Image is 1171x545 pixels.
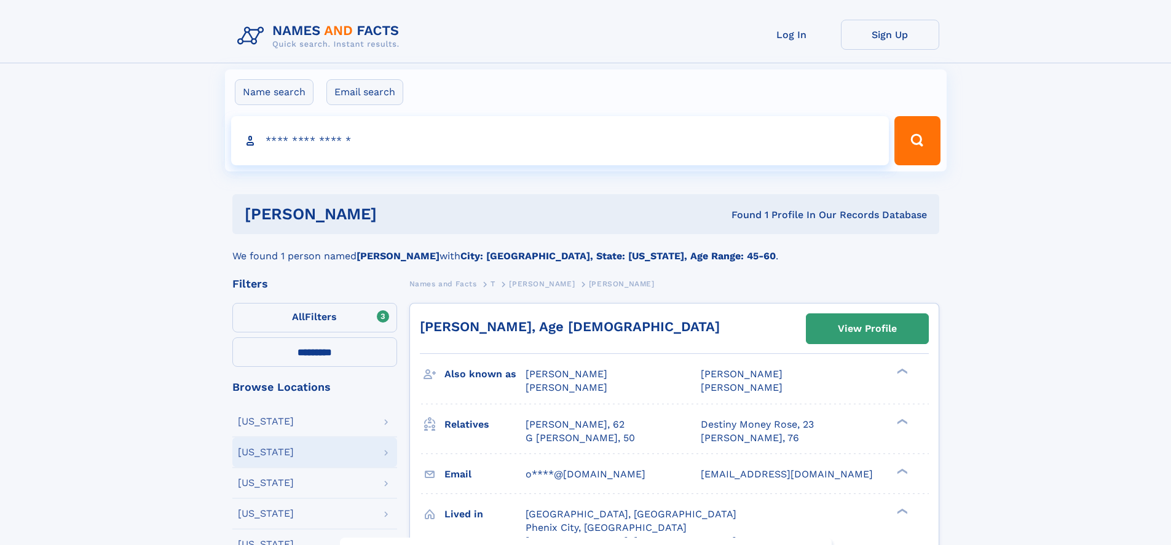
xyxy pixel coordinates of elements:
[491,276,495,291] a: T
[526,508,736,520] span: [GEOGRAPHIC_DATA], [GEOGRAPHIC_DATA]
[894,417,909,425] div: ❯
[460,250,776,262] b: City: [GEOGRAPHIC_DATA], State: [US_STATE], Age Range: 45-60
[357,250,440,262] b: [PERSON_NAME]
[444,414,526,435] h3: Relatives
[509,276,575,291] a: [PERSON_NAME]
[894,116,940,165] button: Search Button
[806,314,928,343] a: View Profile
[491,280,495,288] span: T
[231,116,889,165] input: search input
[232,20,409,53] img: Logo Names and Facts
[526,418,625,431] a: [PERSON_NAME], 62
[238,509,294,519] div: [US_STATE]
[245,206,554,222] h1: [PERSON_NAME]
[701,368,783,380] span: [PERSON_NAME]
[326,79,403,105] label: Email search
[232,382,397,393] div: Browse Locations
[894,367,909,375] div: ❯
[232,234,939,264] div: We found 1 person named with .
[894,467,909,475] div: ❯
[526,522,687,533] span: Phenix City, [GEOGRAPHIC_DATA]
[841,20,939,50] a: Sign Up
[238,478,294,488] div: [US_STATE]
[420,319,720,334] a: [PERSON_NAME], Age [DEMOGRAPHIC_DATA]
[701,418,814,431] a: Destiny Money Rose, 23
[701,431,799,445] a: [PERSON_NAME], 76
[238,417,294,426] div: [US_STATE]
[743,20,841,50] a: Log In
[409,276,477,291] a: Names and Facts
[292,311,305,323] span: All
[232,303,397,332] label: Filters
[554,208,927,222] div: Found 1 Profile In Our Records Database
[526,431,635,445] a: G [PERSON_NAME], 50
[238,447,294,457] div: [US_STATE]
[894,507,909,515] div: ❯
[232,278,397,289] div: Filters
[509,280,575,288] span: [PERSON_NAME]
[444,364,526,385] h3: Also known as
[838,315,897,343] div: View Profile
[235,79,313,105] label: Name search
[526,382,607,393] span: [PERSON_NAME]
[444,464,526,485] h3: Email
[589,280,655,288] span: [PERSON_NAME]
[444,504,526,525] h3: Lived in
[701,382,783,393] span: [PERSON_NAME]
[526,368,607,380] span: [PERSON_NAME]
[701,468,873,480] span: [EMAIL_ADDRESS][DOMAIN_NAME]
